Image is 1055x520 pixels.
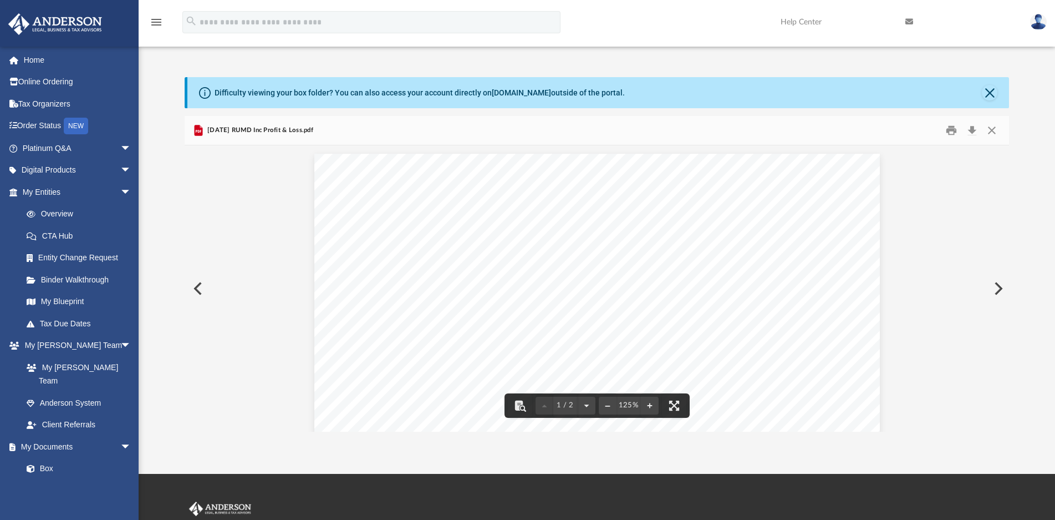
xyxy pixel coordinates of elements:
a: Online Ordering [8,71,148,93]
img: Anderson Advisors Platinum Portal [5,13,105,35]
span: U [848,166,857,333]
i: search [185,15,197,27]
button: Print [940,122,962,139]
span: % [618,90,628,275]
span: L [379,195,388,361]
span: F [385,195,394,361]
span: arrow_drop_down [120,181,142,204]
span:  [397,166,414,333]
a: Box [16,458,137,480]
span: JK [424,166,440,333]
span: O [816,166,825,333]
span: F [353,195,362,361]
span: b [816,312,825,478]
a: Digital Productsarrow_drop_down [8,159,148,181]
span: # [606,90,616,275]
a: CTA Hub [16,225,148,247]
span: H [396,195,405,361]
span: ! [583,90,593,275]
span: Q [820,248,829,415]
span: " [590,90,600,275]
a: My Entitiesarrow_drop_down [8,181,148,203]
span: K [368,166,376,333]
span:  [372,166,389,333]
button: Close [982,122,1002,139]
span: L [381,166,390,333]
span: Y [341,210,350,376]
div: NEW [64,118,88,134]
a: Tax Organizers [8,93,148,115]
a: Overview [16,203,148,225]
div: Document Viewer [185,145,1010,432]
span: H [408,166,417,333]
a: Entity Change Request [16,247,148,269]
span: O [820,166,829,333]
span: S [837,166,845,333]
a: My [PERSON_NAME] Teamarrow_drop_down [8,335,142,357]
span: T [842,166,850,333]
a: My Blueprint [16,291,142,313]
a: My Documentsarrow_drop_down [8,436,142,458]
img: User Pic [1030,14,1047,30]
a: My [PERSON_NAME] Team [16,356,137,392]
div: Difficulty viewing your box folder? You can also access your account directly on outside of the p... [215,87,625,99]
span:  [361,166,378,333]
button: 1 / 2 [553,393,578,418]
a: Platinum Q&Aarrow_drop_down [8,137,148,159]
button: Zoom in [641,393,659,418]
span:  [410,166,427,333]
span: N [811,166,820,333]
a: [DOMAIN_NAME] [492,88,551,97]
a: Order StatusNEW [8,115,148,138]
span: arrow_drop_down [120,159,142,182]
span:  [565,90,583,275]
span: K [352,166,361,333]
span: V [341,195,350,361]
span: $ [613,90,623,275]
span: ` [820,325,829,491]
span: Q [827,166,836,333]
a: Home [8,49,148,71]
span: I [415,166,424,333]
span:  [377,166,394,333]
span:  [419,166,436,333]
button: Enter fullscreen [662,393,686,418]
span:  [392,166,409,333]
span:  [399,166,416,333]
i: menu [150,16,163,29]
button: Close [982,85,997,100]
span: arrow_drop_down [120,137,142,160]
span:  [343,154,360,320]
span: L [347,195,356,361]
img: Anderson Advisors Platinum Portal [187,502,253,516]
a: menu [150,21,163,29]
a: Meeting Minutes [16,479,142,502]
span: [DATE] RUMD Inc Profit & Loss.pdf [205,125,313,135]
span: L [346,166,355,333]
span: H [341,154,350,320]
span: P [825,325,834,491]
span: & [623,90,633,275]
span: P [825,166,834,333]
span: X [391,195,400,361]
div: Current zoom level [616,402,641,409]
span: E [399,195,407,361]
a: Tax Due Dates [16,312,148,335]
a: Binder Walkthrough [16,269,148,291]
span: W [360,195,369,361]
a: Client Referrals [16,414,142,436]
button: Previous File [185,273,209,304]
span: R [832,166,841,333]
button: Next File [985,273,1010,304]
span: S [844,166,853,333]
button: Zoom out [599,393,616,418]
div: Preview [185,116,1010,432]
span: _ [816,235,825,402]
span: ' [633,90,643,275]
span: 1 / 2 [553,402,578,409]
span: arrow_drop_down [120,436,142,458]
button: Next page [578,393,595,418]
div: File preview [185,145,1010,432]
a: Anderson System [16,392,142,414]
span: arrow_drop_down [120,335,142,357]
